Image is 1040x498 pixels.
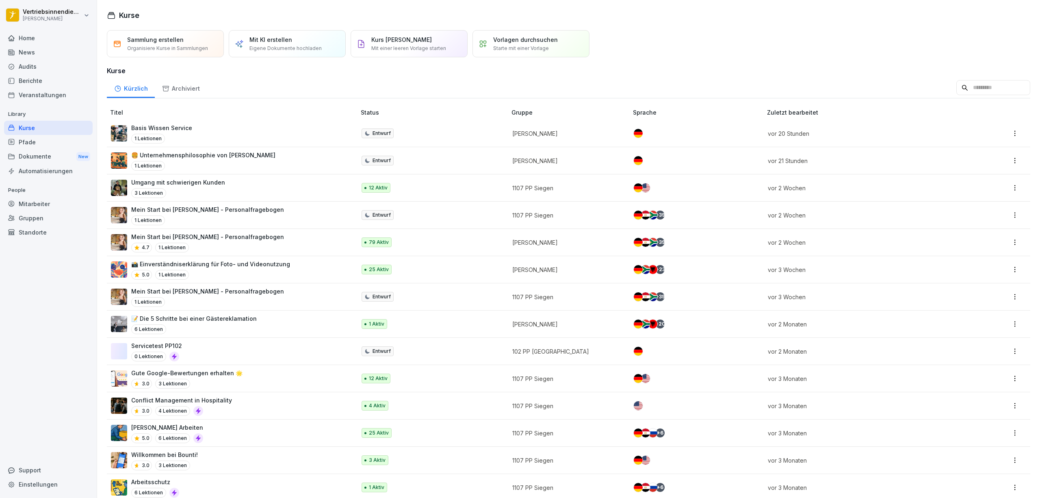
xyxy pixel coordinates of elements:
[634,156,643,165] img: de.svg
[111,316,127,332] img: oxsac4sd6q4ntjxav4mftrwt.png
[155,406,190,416] p: 4 Lektionen
[634,374,643,383] img: de.svg
[131,488,166,498] p: 6 Lektionen
[111,370,127,387] img: iwscqm9zjbdjlq9atufjsuwv.png
[634,292,643,301] img: de.svg
[23,9,82,15] p: Vertriebsinnendienst
[4,135,93,149] a: Pfade
[131,205,284,214] p: Mein Start bei [PERSON_NAME] - Personalfragebogen
[648,320,657,328] img: al.svg
[656,238,665,247] div: + 39
[371,45,446,52] p: Mit einer leeren Vorlage starten
[4,31,93,45] div: Home
[111,234,127,250] img: aaay8cu0h1hwaqqp9269xjan.png
[131,287,284,296] p: Mein Start bei [PERSON_NAME] - Personalfragebogen
[512,211,620,220] p: 1107 PP Siegen
[768,320,953,328] p: vor 2 Monaten
[768,347,953,356] p: vor 2 Monaten
[4,108,93,121] p: Library
[634,320,643,328] img: de.svg
[369,429,389,437] p: 25 Aktiv
[4,74,93,88] a: Berichte
[111,289,127,305] img: aaay8cu0h1hwaqqp9269xjan.png
[142,435,149,442] p: 5.0
[768,374,953,383] p: vor 3 Monaten
[4,88,93,102] div: Veranstaltungen
[127,35,184,44] p: Sammlung erstellen
[768,265,953,274] p: vor 3 Wochen
[511,108,630,117] p: Gruppe
[111,152,127,169] img: piso4cs045sdgh18p3b5ocgn.png
[648,238,657,247] img: za.svg
[131,161,165,171] p: 1 Lektionen
[4,45,93,59] a: News
[4,197,93,211] div: Mitarbeiter
[641,211,650,220] img: eg.svg
[493,45,549,52] p: Starte mit einer Vorlage
[373,130,391,137] p: Entwurf
[641,183,650,192] img: us.svg
[4,225,93,239] div: Standorte
[369,266,389,273] p: 25 Aktiv
[111,180,127,196] img: ibmq16c03v2u1873hyb2ubud.png
[767,108,963,117] p: Zuletzt bearbeitet
[512,483,620,492] p: 1107 PP Siegen
[512,320,620,328] p: [PERSON_NAME]
[155,461,190,470] p: 3 Lektionen
[768,483,953,492] p: vor 3 Monaten
[512,374,620,383] p: 1107 PP Siegen
[142,380,149,387] p: 3.0
[131,450,198,459] p: Willkommen bei Bounti!
[641,428,650,437] img: eg.svg
[111,452,127,468] img: xh3bnih80d1pxcetv9zsuevg.png
[4,477,93,491] a: Einstellungen
[648,265,657,274] img: al.svg
[131,423,203,432] p: [PERSON_NAME] Arbeiten
[4,149,93,164] div: Dokumente
[768,129,953,138] p: vor 20 Stunden
[373,293,391,300] p: Entwurf
[76,152,90,161] div: New
[4,463,93,477] div: Support
[4,121,93,135] a: Kurse
[131,341,182,350] p: Servicetest PP102
[131,178,225,187] p: Umgang mit schwierigen Kunden
[155,433,190,443] p: 6 Lektionen
[131,297,165,307] p: 1 Lektionen
[373,348,391,355] p: Entwurf
[131,233,284,241] p: Mein Start bei [PERSON_NAME] - Personalfragebogen
[369,484,384,491] p: 1 Aktiv
[512,347,620,356] p: 102 PP [GEOGRAPHIC_DATA]
[512,157,620,165] p: [PERSON_NAME]
[111,261,127,278] img: kmlaa60hhy6rj8umu5j2s6g8.png
[634,211,643,220] img: de.svg
[641,238,650,247] img: eg.svg
[373,157,391,164] p: Entwurf
[512,184,620,192] p: 1107 PP Siegen
[373,211,391,219] p: Entwurf
[641,456,650,465] img: us.svg
[648,483,657,492] img: ru.svg
[107,77,155,98] div: Kürzlich
[4,59,93,74] a: Audits
[369,375,388,382] p: 12 Aktiv
[142,407,149,415] p: 3.0
[641,265,650,274] img: za.svg
[768,184,953,192] p: vor 2 Wochen
[131,369,243,377] p: Gute Google-Bewertungen erhalten 🌟
[131,478,179,486] p: Arbeitsschutz
[131,151,275,159] p: 🍔 Unternehmensphilosophie von [PERSON_NAME]
[656,211,665,220] div: + 39
[4,164,93,178] a: Automatisierungen
[111,398,127,414] img: v5km1yrum515hbryjbhr1wgk.png
[641,292,650,301] img: eg.svg
[648,292,657,301] img: za.svg
[142,271,149,278] p: 5.0
[634,265,643,274] img: de.svg
[512,265,620,274] p: [PERSON_NAME]
[131,260,290,268] p: 📸 Einverständniserklärung für Foto- und Videonutzung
